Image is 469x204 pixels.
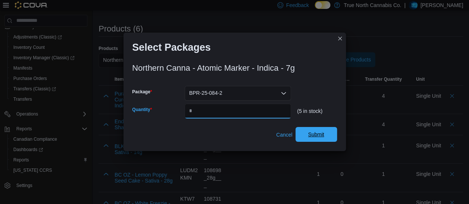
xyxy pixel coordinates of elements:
[295,127,337,142] button: Submit
[132,64,295,73] h3: Northern Canna - Atomic Marker - Indica - 7g
[297,108,337,114] div: (5 in stock)
[281,90,287,96] button: Open list of options
[132,107,152,113] label: Quantity
[336,34,344,43] button: Closes this modal window
[308,131,324,138] span: Submit
[189,88,222,97] span: BPR-25-084-2
[132,41,211,53] h1: Select Packages
[276,131,293,138] span: Cancel
[132,89,152,95] label: Package
[273,127,295,142] button: Cancel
